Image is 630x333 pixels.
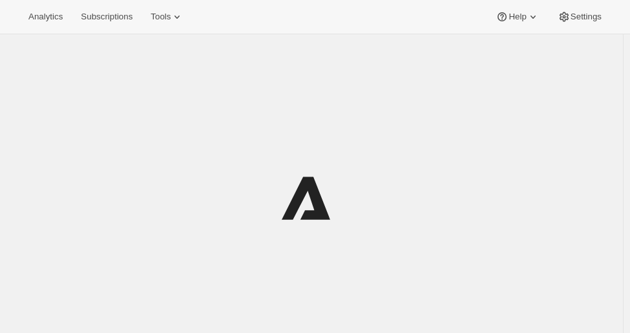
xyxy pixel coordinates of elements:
span: Tools [151,12,171,22]
span: Subscriptions [81,12,132,22]
button: Subscriptions [73,8,140,26]
span: Help [509,12,526,22]
span: Analytics [28,12,63,22]
button: Help [488,8,547,26]
span: Settings [571,12,602,22]
button: Tools [143,8,191,26]
button: Analytics [21,8,70,26]
button: Settings [550,8,609,26]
